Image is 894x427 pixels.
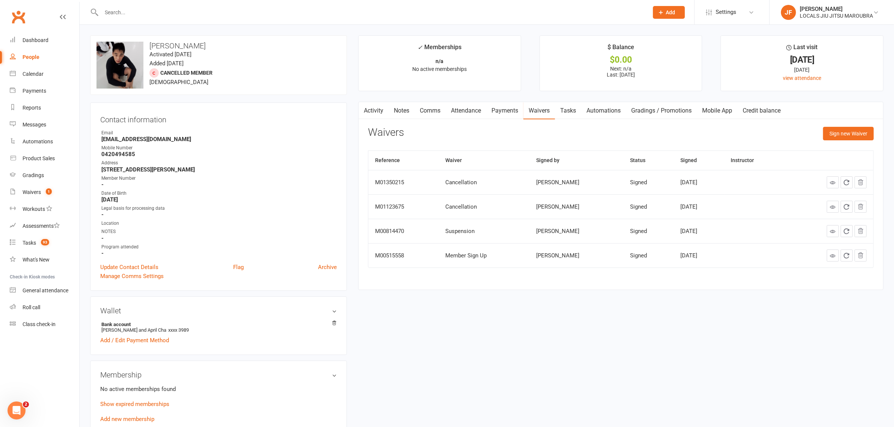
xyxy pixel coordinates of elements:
[101,211,337,218] strong: -
[375,228,432,235] div: M00814470
[445,228,523,235] div: Suspension
[375,253,432,259] div: M00515558
[10,282,79,299] a: General attendance kiosk mode
[608,42,634,56] div: $ Balance
[23,287,68,293] div: General attendance
[149,79,208,86] span: [DEMOGRAPHIC_DATA]
[10,201,79,218] a: Workouts
[101,250,337,257] strong: -
[630,179,667,186] div: Signed
[555,102,581,119] a: Tasks
[10,184,79,201] a: Waivers 1
[23,122,46,128] div: Messages
[101,159,337,167] div: Address
[23,401,29,407] span: 2
[101,220,337,227] div: Location
[101,235,337,242] strong: -
[96,42,341,50] h3: [PERSON_NAME]
[101,151,337,158] strong: 0420494585
[101,244,337,251] div: Program attended
[783,75,821,81] a: view attendance
[100,320,337,334] li: [PERSON_NAME] and April Cha
[101,136,337,143] strong: [EMAIL_ADDRESS][DOMAIN_NAME]
[10,218,79,235] a: Assessments
[728,66,876,74] div: [DATE]
[23,223,60,229] div: Assessments
[536,179,617,186] div: [PERSON_NAME]
[724,151,785,170] th: Instructor
[680,204,717,210] div: [DATE]
[99,7,643,18] input: Search...
[23,257,50,263] div: What's New
[101,190,337,197] div: Date of Birth
[674,151,724,170] th: Signed
[486,102,523,119] a: Payments
[23,105,41,111] div: Reports
[446,102,486,119] a: Attendance
[728,56,876,64] div: [DATE]
[149,51,191,58] time: Activated [DATE]
[536,253,617,259] div: [PERSON_NAME]
[23,240,36,246] div: Tasks
[10,316,79,333] a: Class kiosk mode
[529,151,623,170] th: Signed by
[413,66,467,72] span: No active memberships
[10,83,79,99] a: Payments
[445,179,523,186] div: Cancellation
[697,102,737,119] a: Mobile App
[623,151,674,170] th: Status
[368,127,404,138] h3: Waivers
[160,70,213,76] span: Cancelled member
[436,58,444,64] strong: n/a
[101,228,337,235] div: NOTES
[46,188,52,195] span: 1
[10,235,79,251] a: Tasks 93
[375,179,432,186] div: M01350215
[10,299,79,316] a: Roll call
[359,102,389,119] a: Activity
[23,189,41,195] div: Waivers
[368,151,439,170] th: Reference
[23,138,53,144] div: Automations
[100,416,154,422] a: Add new membership
[536,204,617,210] div: [PERSON_NAME]
[389,102,415,119] a: Notes
[149,60,184,67] time: Added [DATE]
[445,204,523,210] div: Cancellation
[630,228,667,235] div: Signed
[233,263,244,272] a: Flag
[10,133,79,150] a: Automations
[101,196,337,203] strong: [DATE]
[800,12,873,19] div: LOCALS JIU JITSU MAROUBRA
[101,181,337,188] strong: -
[781,5,796,20] div: JF
[100,385,337,394] p: No active memberships found
[653,6,685,19] button: Add
[536,228,617,235] div: [PERSON_NAME]
[630,204,667,210] div: Signed
[101,129,337,137] div: Email
[10,150,79,167] a: Product Sales
[101,166,337,173] strong: [STREET_ADDRESS][PERSON_NAME]
[23,321,56,327] div: Class check-in
[23,206,45,212] div: Workouts
[680,179,717,186] div: [DATE]
[100,401,169,407] a: Show expired memberships
[100,263,158,272] a: Update Contact Details
[23,172,44,178] div: Gradings
[581,102,626,119] a: Automations
[318,263,337,272] a: Archive
[101,144,337,152] div: Mobile Number
[23,155,55,161] div: Product Sales
[23,88,46,94] div: Payments
[10,32,79,49] a: Dashboard
[666,9,675,15] span: Add
[41,239,49,245] span: 93
[100,336,169,345] a: Add / Edit Payment Method
[823,127,874,140] button: Sign new Waiver
[680,228,717,235] div: [DATE]
[716,4,736,21] span: Settings
[415,102,446,119] a: Comms
[375,204,432,210] div: M01123675
[10,116,79,133] a: Messages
